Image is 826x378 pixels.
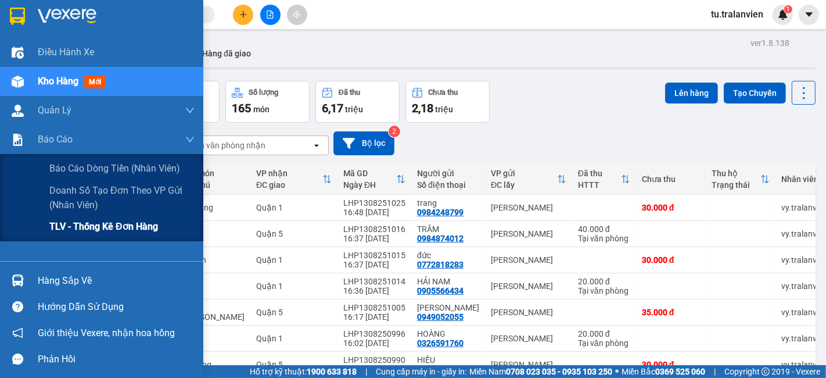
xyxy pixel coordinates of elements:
div: 0392279179 [417,365,464,374]
span: aim [293,10,301,19]
span: Quản Lý [38,103,71,117]
div: Quận 5 [256,229,332,238]
div: Mã GD [343,169,396,178]
button: aim [287,5,307,25]
span: Kho hàng [38,76,78,87]
span: plus [239,10,247,19]
th: Toggle SortBy [572,164,636,195]
span: Miền Nam [469,365,612,378]
strong: 1900 633 818 [307,367,357,376]
div: 20.000 đ [578,277,630,286]
button: Số lượng165món [225,81,310,123]
span: | [365,365,367,378]
div: Quận 1 [256,334,332,343]
span: down [185,135,195,144]
div: Hướng dẫn sử dụng [38,298,195,316]
div: LHP1308251005 [343,303,405,312]
div: 1c trắng [182,203,245,212]
span: triệu [345,105,363,114]
span: copyright [762,368,770,376]
div: Số lượng [249,88,278,97]
div: Số điện thoại [417,180,479,190]
div: 30.000 đ [642,255,700,265]
div: 0984248799 [417,208,464,217]
div: TRÂM [417,224,479,234]
div: 0326591760 [417,338,464,348]
div: ĐC giao [256,180,322,190]
div: HOÀNG [417,329,479,338]
span: | [714,365,716,378]
div: KIM ANH [417,303,479,312]
img: solution-icon [12,134,24,146]
div: 0905566434 [417,286,464,295]
div: 35.000 đ [642,308,700,317]
div: Quận 1 [256,203,332,212]
div: Chọn văn phòng nhận [185,140,265,151]
div: [PERSON_NAME] [491,203,566,212]
span: TLV - Thống kê đơn hàng [49,219,158,234]
div: 16:48 [DATE] [343,208,405,217]
strong: 0708 023 035 - 0935 103 250 [506,367,612,376]
div: LHP1308250990 [343,355,405,365]
div: Hàng sắp về [38,272,195,290]
svg: open [312,141,321,150]
button: Bộ lọc [333,131,394,155]
div: 16:36 [DATE] [343,286,405,295]
div: 16:37 [DATE] [343,234,405,243]
div: Chưa thu [429,88,458,97]
div: Thu hộ [712,169,760,178]
div: LHP1308251025 [343,198,405,208]
div: Đã thu [578,169,621,178]
sup: 2 [389,126,400,137]
span: 165 [232,101,251,115]
div: LHP1308251016 [343,224,405,234]
button: Tạo Chuyến [724,83,786,104]
div: Tại văn phòng [578,234,630,243]
span: Doanh số tạo đơn theo VP gửi (nhân viên) [49,183,195,212]
div: VP gửi [491,169,557,178]
span: triệu [435,105,453,114]
div: HTTT [578,180,621,190]
span: mới [84,76,106,88]
div: Người gửi [417,169,479,178]
div: 0772818283 [417,260,464,269]
div: [PERSON_NAME] [491,308,566,317]
span: Điều hành xe [38,45,94,59]
span: ⚪️ [615,369,619,374]
strong: 0369 525 060 [655,367,705,376]
div: Phản hồi [38,351,195,368]
div: [PERSON_NAME] [491,255,566,265]
span: Giới thiệu Vexere, nhận hoa hồng [38,326,175,340]
div: Tên món [182,169,245,178]
div: 30.000 đ [642,360,700,369]
div: [PERSON_NAME] [491,229,566,238]
div: Quận 5 [256,360,332,369]
div: Tại văn phòng [578,286,630,295]
div: LHP1308251014 [343,277,405,286]
img: warehouse-icon [12,274,24,287]
div: [PERSON_NAME] [491,334,566,343]
div: Quận 1 [256,255,332,265]
th: Toggle SortBy [485,164,572,195]
div: 16:02 [DATE] [343,338,405,348]
th: Toggle SortBy [337,164,411,195]
div: ĐC lấy [491,180,557,190]
div: 16:37 [DATE] [343,260,405,269]
div: 1pbi [182,281,245,291]
sup: 1 [784,5,792,13]
div: 15:54 [DATE] [343,365,405,374]
div: LHP1308251015 [343,251,405,260]
div: đức [417,251,479,260]
span: notification [12,327,23,338]
div: Trạng thái [712,180,760,190]
div: 1v vàng [182,303,245,322]
span: caret-down [804,9,814,20]
img: warehouse-icon [12,105,24,117]
div: 0984874012 [417,234,464,243]
th: Toggle SortBy [706,164,775,195]
div: Chưa thu [642,174,700,184]
span: tu.tralanvien [702,7,773,22]
img: warehouse-icon [12,76,24,88]
div: [PERSON_NAME] [491,360,566,369]
span: 1 [786,5,790,13]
